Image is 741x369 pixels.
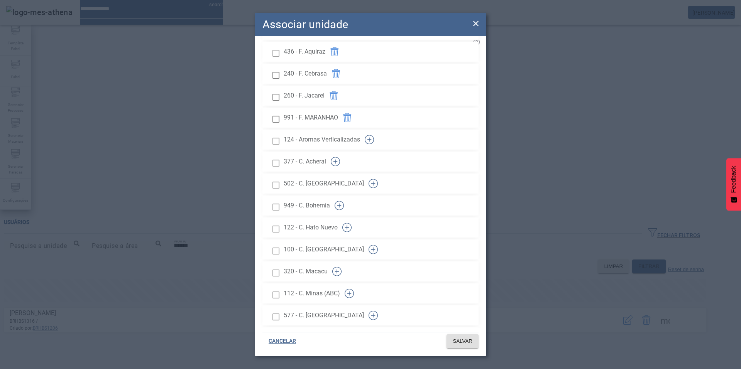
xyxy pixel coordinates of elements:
h2: Associar unidade [262,16,348,33]
span: 577 - C. [GEOGRAPHIC_DATA] [284,311,364,320]
span: 502 - C. [GEOGRAPHIC_DATA] [284,179,364,188]
span: 260 - F. Jacarei [284,91,325,100]
span: 112 - C. Minas (ABC) [284,289,340,298]
span: 240 - F. Cebrasa [284,69,327,78]
span: Feedback [730,166,737,193]
span: 124 - Aromas Verticalizadas [284,135,360,144]
span: 436 - F. Aquiraz [284,47,325,56]
span: 320 - C. Macacu [284,267,328,276]
span: 377 - C. Acheral [284,157,326,166]
button: CANCELAR [262,334,302,348]
span: 122 - C. Hato Nuevo [284,223,338,232]
span: 949 - C. Bohemia [284,201,330,210]
span: 100 - C. [GEOGRAPHIC_DATA] [284,245,364,254]
button: SALVAR [447,334,479,348]
span: 991 - F. MARANHAO [284,113,338,122]
span: SALVAR [453,337,472,345]
span: CANCELAR [269,337,296,345]
button: Feedback - Mostrar pesquisa [726,158,741,211]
